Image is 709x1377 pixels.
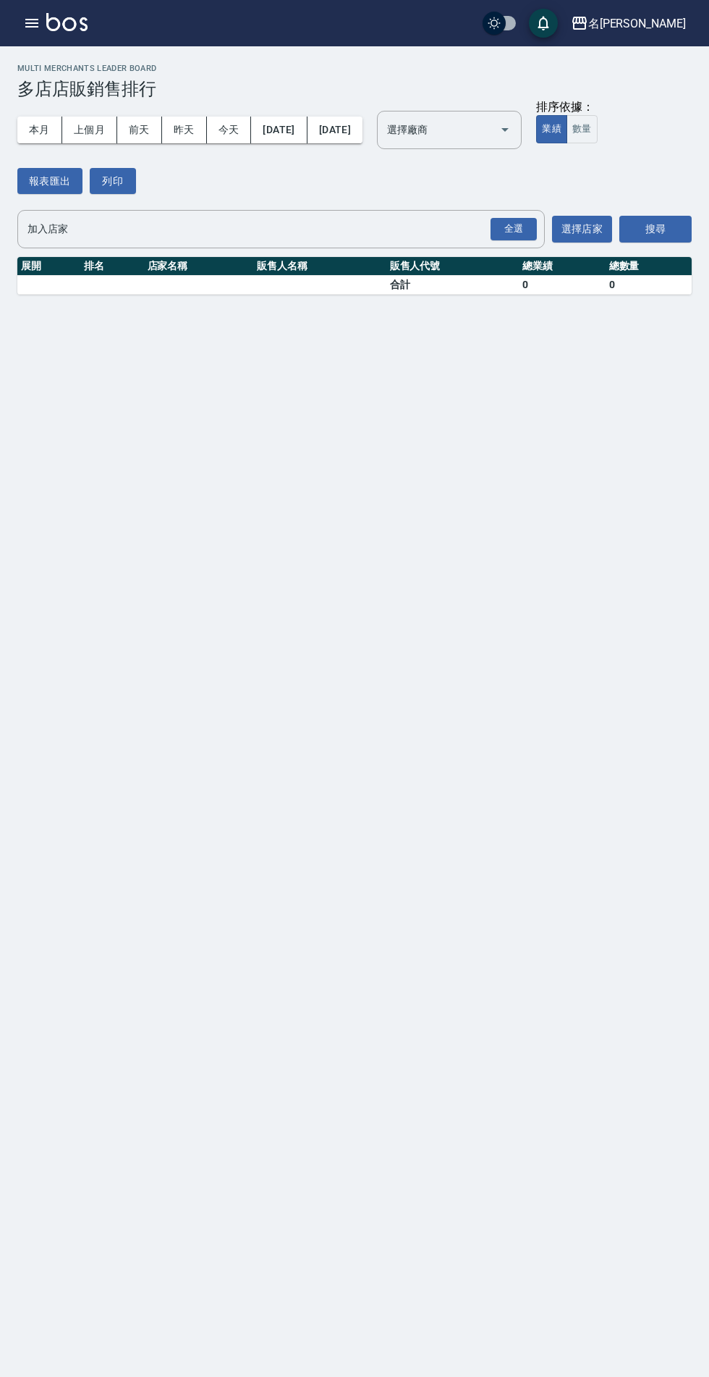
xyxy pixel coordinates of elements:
table: a dense table [17,257,692,295]
button: 列印 [90,168,136,195]
strong: 合計 [390,279,410,290]
button: Open [493,118,517,141]
button: 今天 [207,117,252,143]
img: Logo [46,13,88,31]
button: 本月 [17,117,62,143]
button: [DATE] [307,117,362,143]
th: 販售人名稱 [253,257,386,276]
h2: multi merchants leader board [17,64,692,73]
div: 全選 [491,218,537,240]
input: 店家名稱 [24,216,517,242]
button: 業績 [536,115,567,143]
button: 選擇店家 [552,216,612,243]
button: 前天 [117,117,162,143]
div: 排序依據： [536,100,598,115]
input: 廠商名稱 [383,117,493,143]
button: 數量 [566,115,598,143]
strong: 0 [609,279,615,290]
th: 總業績 [519,257,605,276]
th: 展開 [17,257,80,276]
button: save [529,9,558,38]
th: 店家名稱 [144,257,253,276]
button: 搜尋 [619,216,692,243]
strong: 0 [522,279,528,290]
button: 昨天 [162,117,207,143]
th: 販售人代號 [386,257,519,276]
button: Open [488,215,540,243]
div: 名[PERSON_NAME] [588,14,686,33]
button: 上個月 [62,117,117,143]
h3: 多店店販銷售排行 [17,79,692,99]
button: 名[PERSON_NAME] [565,9,692,38]
th: 排名 [80,257,143,276]
button: 報表匯出 [17,168,82,195]
button: [DATE] [251,117,307,143]
th: 總數量 [606,257,692,276]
